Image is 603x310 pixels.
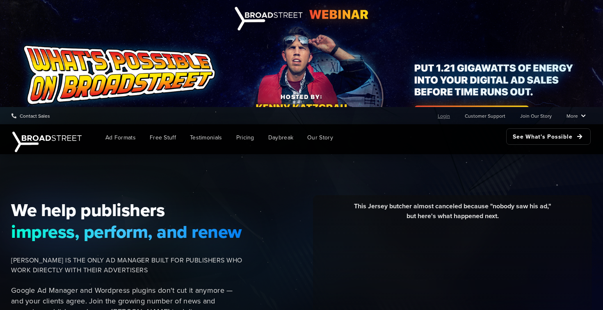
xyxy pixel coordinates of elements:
a: Customer Support [465,107,505,124]
span: Our Story [307,133,333,142]
a: More [566,107,586,124]
span: Testimonials [190,133,222,142]
span: impress, perform, and renew [11,221,242,242]
div: This Jersey butcher almost canceled because "nobody saw his ad," but here's what happened next. [319,201,586,227]
a: Contact Sales [11,107,50,124]
nav: Main [86,124,591,151]
a: Ad Formats [99,128,142,147]
span: Pricing [236,133,254,142]
span: [PERSON_NAME] IS THE ONLY AD MANAGER BUILT FOR PUBLISHERS WHO WORK DIRECTLY WITH THEIR ADVERTISERS [11,255,242,275]
a: See What's Possible [506,128,591,145]
span: Daybreak [268,133,293,142]
a: Pricing [230,128,260,147]
a: Our Story [301,128,339,147]
a: Daybreak [262,128,299,147]
span: Ad Formats [105,133,136,142]
span: Free Stuff [150,133,176,142]
a: Free Stuff [144,128,182,147]
img: Broadstreet | The Ad Manager for Small Publishers [12,132,82,152]
span: We help publishers [11,199,242,221]
a: Join Our Story [520,107,552,124]
a: Login [438,107,450,124]
a: Testimonials [184,128,228,147]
